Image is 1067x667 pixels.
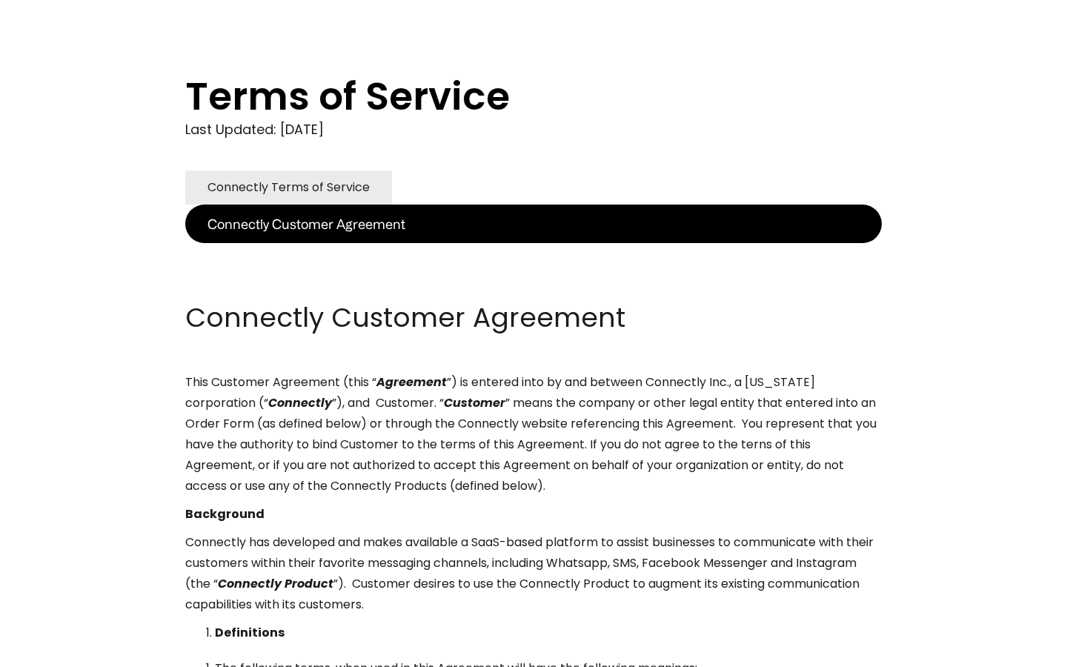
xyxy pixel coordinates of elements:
[444,394,505,411] em: Customer
[185,243,882,264] p: ‍
[376,374,447,391] em: Agreement
[185,271,882,292] p: ‍
[207,213,405,234] div: Connectly Customer Agreement
[185,119,882,141] div: Last Updated: [DATE]
[30,641,89,662] ul: Language list
[207,177,370,198] div: Connectly Terms of Service
[15,640,89,662] aside: Language selected: English
[268,394,332,411] em: Connectly
[185,299,882,336] h2: Connectly Customer Agreement
[185,532,882,615] p: Connectly has developed and makes available a SaaS-based platform to assist businesses to communi...
[185,74,822,119] h1: Terms of Service
[218,575,333,592] em: Connectly Product
[185,505,265,522] strong: Background
[215,624,285,641] strong: Definitions
[185,372,882,497] p: This Customer Agreement (this “ ”) is entered into by and between Connectly Inc., a [US_STATE] co...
